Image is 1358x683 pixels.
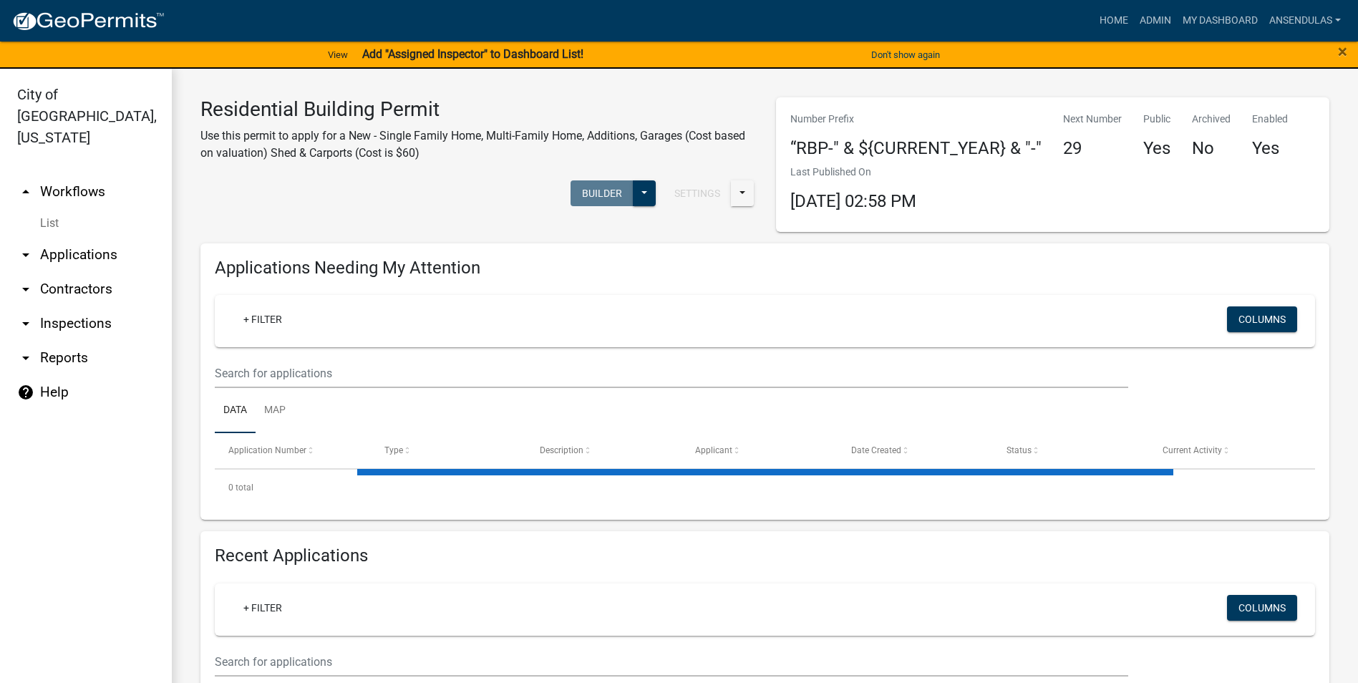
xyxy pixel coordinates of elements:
[993,433,1148,468] datatable-header-cell: Status
[17,384,34,401] i: help
[370,433,525,468] datatable-header-cell: Type
[790,138,1042,159] h4: “RBP-" & ${CURRENT_YEAR} & "-"
[17,246,34,263] i: arrow_drop_down
[17,183,34,200] i: arrow_drop_up
[1149,433,1304,468] datatable-header-cell: Current Activity
[1094,7,1134,34] a: Home
[17,349,34,367] i: arrow_drop_down
[256,388,294,434] a: Map
[790,165,916,180] p: Last Published On
[215,470,1315,505] div: 0 total
[1192,138,1231,159] h4: No
[228,445,306,455] span: Application Number
[571,180,634,206] button: Builder
[695,445,732,455] span: Applicant
[1143,112,1170,127] p: Public
[663,180,732,206] button: Settings
[865,43,946,67] button: Don't show again
[215,388,256,434] a: Data
[1134,7,1177,34] a: Admin
[1227,595,1297,621] button: Columns
[682,433,837,468] datatable-header-cell: Applicant
[215,433,370,468] datatable-header-cell: Application Number
[362,47,583,61] strong: Add "Assigned Inspector" to Dashboard List!
[384,445,403,455] span: Type
[232,595,294,621] a: + Filter
[1063,138,1122,159] h4: 29
[200,97,755,122] h3: Residential Building Permit
[17,281,34,298] i: arrow_drop_down
[1264,7,1347,34] a: ansendulas
[322,43,354,67] a: View
[790,112,1042,127] p: Number Prefix
[215,359,1128,388] input: Search for applications
[540,445,583,455] span: Description
[17,315,34,332] i: arrow_drop_down
[1338,42,1347,62] span: ×
[1177,7,1264,34] a: My Dashboard
[215,258,1315,278] h4: Applications Needing My Attention
[526,433,682,468] datatable-header-cell: Description
[1007,445,1032,455] span: Status
[215,647,1128,677] input: Search for applications
[1338,43,1347,60] button: Close
[838,433,993,468] datatable-header-cell: Date Created
[1192,112,1231,127] p: Archived
[790,191,916,211] span: [DATE] 02:58 PM
[1252,138,1288,159] h4: Yes
[1252,112,1288,127] p: Enabled
[1143,138,1170,159] h4: Yes
[851,445,901,455] span: Date Created
[215,546,1315,566] h4: Recent Applications
[1063,112,1122,127] p: Next Number
[232,306,294,332] a: + Filter
[200,127,755,162] p: Use this permit to apply for a New - Single Family Home, Multi-Family Home, Additions, Garages (C...
[1163,445,1222,455] span: Current Activity
[1227,306,1297,332] button: Columns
